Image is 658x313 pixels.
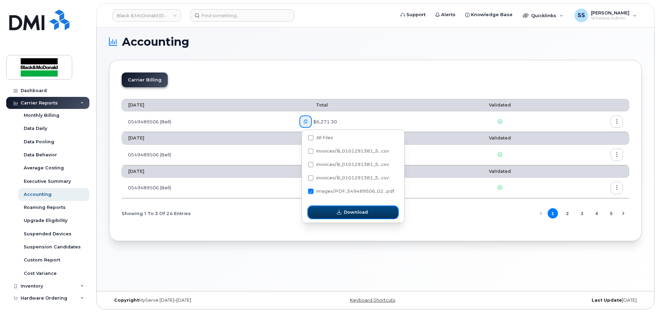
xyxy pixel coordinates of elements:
[122,132,293,144] th: [DATE]
[299,169,328,174] span: Total
[592,298,622,303] strong: Last Update
[122,208,191,219] span: Showing 1 To 3 Of 24 Entries
[606,208,616,219] button: Page 5
[464,298,642,303] div: [DATE]
[316,189,394,194] span: images/PDF_549489506_02...pdf
[308,206,398,219] button: Download
[548,208,558,219] button: Page 1
[592,208,602,219] button: Page 4
[447,99,553,111] th: Validated
[308,163,389,168] span: invoices/B_0101291381_549489506_20082025_ACC.csv
[299,135,328,141] span: Total
[122,178,293,198] td: 0549489506 (Bell)
[122,145,293,165] td: 0549489506 (Bell)
[316,175,389,180] span: invoices/B_0101291381_5...csv
[577,208,587,219] button: Page 3
[122,99,293,111] th: [DATE]
[122,37,189,47] span: Accounting
[109,298,287,303] div: MyServe [DATE]–[DATE]
[122,111,293,132] td: 0549489506 (Bell)
[308,150,389,155] span: invoices/B_0101291381_549489506_20082025_MOB.csv
[316,162,389,167] span: invoices/B_0101291381_5...csv
[350,298,395,303] a: Keyboard Shortcuts
[344,209,368,215] span: Download
[308,177,389,182] span: invoices/B_0101291381_549489506_20082025_DTL.csv
[316,148,389,154] span: invoices/B_0101291381_5...csv
[312,119,337,125] span: $6,271.30
[299,102,328,108] span: Total
[308,190,394,195] span: images/PDF_549489506_022_0000000000.pdf
[562,208,572,219] button: Page 2
[114,298,139,303] strong: Copyright
[122,165,293,178] th: [DATE]
[618,208,628,219] button: Next Page
[447,165,553,178] th: Validated
[447,132,553,144] th: Validated
[316,135,333,140] span: All Files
